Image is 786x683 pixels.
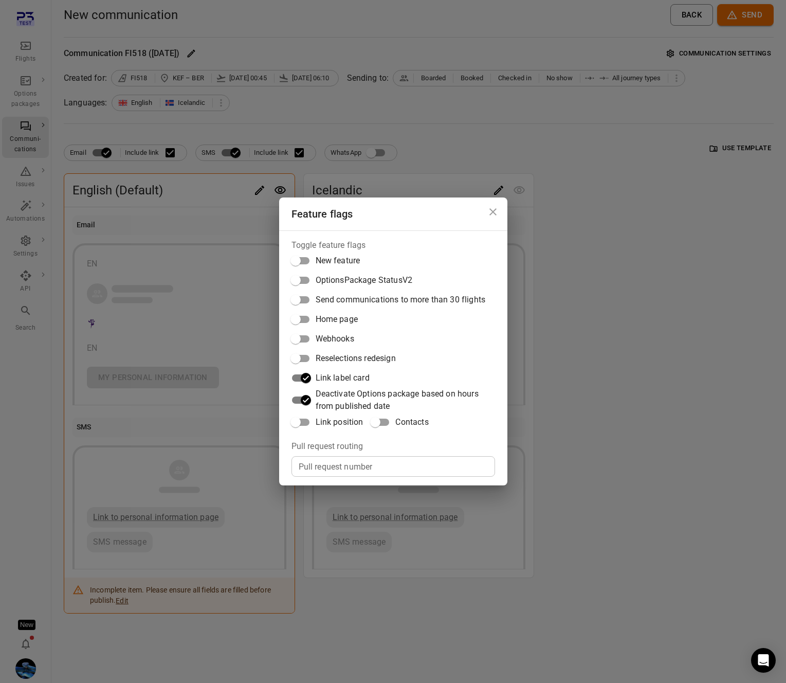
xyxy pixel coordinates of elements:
span: Deactivate Options package based on hours from published date [316,388,487,412]
h2: Feature flags [279,197,507,230]
legend: Pull request routing [291,440,363,452]
span: Webhooks [316,333,354,345]
div: Open Intercom Messenger [751,648,776,673]
legend: Toggle feature flags [291,239,366,251]
span: Reselections redesign [316,352,396,365]
span: Send communications to more than 30 flights [316,294,485,306]
span: Home page [316,313,358,326]
span: Contacts [395,416,428,428]
span: Link label card [316,372,370,384]
button: Close dialog [483,202,503,222]
span: Link position [316,416,363,428]
span: New feature [316,255,360,267]
span: OptionsPackage StatusV2 [316,274,412,286]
